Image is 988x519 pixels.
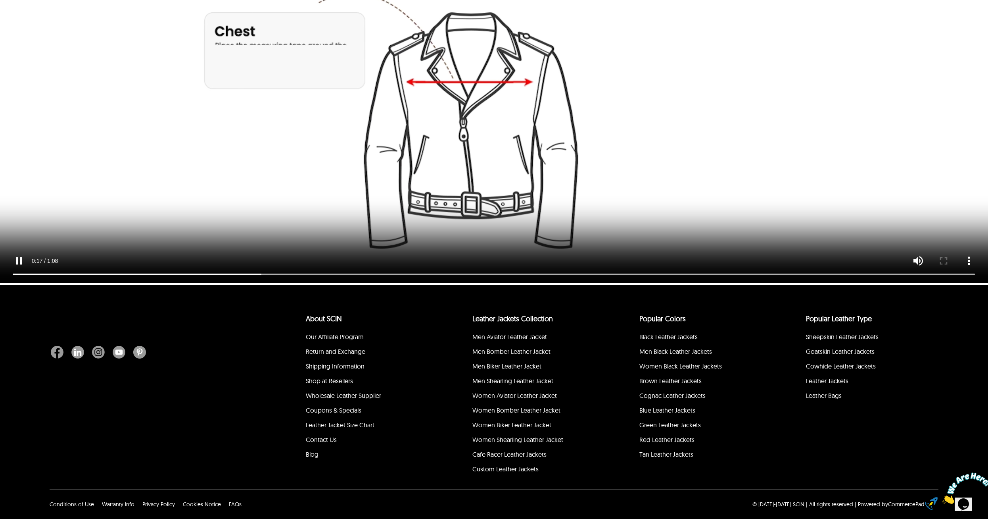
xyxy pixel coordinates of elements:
[305,448,434,463] li: Blog
[858,500,925,508] div: Powered by
[50,501,94,508] a: Conditions of Use
[638,360,768,375] li: Women Black Leather Jackets
[638,390,768,404] li: Cognac Leather Jackets
[806,392,842,399] a: Leather Bags
[925,497,938,510] img: eCommerce builder by CommercePad
[67,346,88,359] a: Linkedin
[471,448,601,463] li: Cafe Racer Leather Jackets
[638,419,768,434] li: Green Leather Jackets
[129,346,146,359] a: Pinterest
[102,501,134,508] a: Warranty Info
[805,360,934,375] li: Cowhide Leather Jackets
[3,3,52,35] img: Chat attention grabber
[472,333,547,341] a: Men Aviator Leather Jacket
[306,347,365,355] a: Return and Exchange
[306,436,337,444] a: Contact Us
[805,331,934,345] li: Sheepskin Leather Jackets
[638,434,768,448] li: Red Leather Jackets
[472,392,557,399] a: Women Aviator Leather Jacket
[471,404,601,419] li: Women Bomber Leather Jacket
[472,347,551,355] a: Men Bomber Leather Jacket
[639,377,702,385] a: Brown Leather Jackets
[805,345,934,360] li: Goatskin Leather Jackets
[639,362,722,370] a: Women Black Leather Jackets
[639,314,686,323] a: popular leather jacket colors
[183,501,221,508] a: Cookies Notice
[51,346,63,359] img: Facebook
[805,390,934,404] li: Leather Bags
[306,314,342,323] a: About SCIN
[888,501,925,508] a: CommercePad
[639,436,694,444] a: Red Leather Jackets
[92,346,105,359] img: Instagram
[472,377,553,385] a: Men Shearling Leather Jacket
[306,421,374,429] a: Leather Jacket Size Chart
[472,465,539,473] a: Custom Leather Jackets
[472,362,541,370] a: Men Biker Leather Jacket
[471,419,601,434] li: Women Biker Leather Jacket
[305,375,434,390] li: Shop at Resellers
[639,333,698,341] a: Black Leather Jackets
[472,314,553,323] a: Leather Jackets Collection
[806,347,875,355] a: Goatskin Leather Jackets
[305,419,434,434] li: Leather Jacket Size Chart
[71,346,84,359] img: Linkedin
[638,331,768,345] li: Black Leather Jackets
[306,377,353,385] a: Shop at Resellers
[638,375,768,390] li: Brown Leather Jackets
[927,497,938,512] a: eCommerce builder by CommercePad
[638,448,768,463] li: Tan Leather Jackets
[806,314,872,323] a: Popular Leather Type
[142,501,175,508] a: Privacy Policy
[806,377,848,385] a: Leather Jackets
[638,345,768,360] li: Men Black Leather Jackets
[229,501,242,508] a: FAQs
[471,390,601,404] li: Women Aviator Leather Jacket
[472,450,547,458] a: Cafe Racer Leather Jackets
[939,469,988,507] iframe: chat widget
[639,421,701,429] a: Green Leather Jackets
[305,360,434,375] li: Shipping Information
[638,404,768,419] li: Blue Leather Jackets
[3,3,6,10] span: 1
[805,375,934,390] li: Leather Jackets
[305,434,434,448] li: Contact Us
[855,500,856,508] div: |
[306,362,365,370] a: Shipping Information
[305,404,434,419] li: Coupons & Specials
[109,346,129,359] a: Youtube
[471,360,601,375] li: Men Biker Leather Jacket
[306,450,318,458] a: Blog
[806,333,879,341] a: Sheepskin Leather Jackets
[305,331,434,345] li: Our Affiliate Program
[471,331,601,345] li: Men Aviator Leather Jacket
[306,392,381,399] a: Wholesale Leather Supplier
[306,406,361,414] a: Coupons & Specials
[306,333,364,341] a: Our Affiliate Program
[471,463,601,478] li: Custom Leather Jackets
[639,347,712,355] a: Men Black Leather Jackets
[639,406,695,414] a: Blue Leather Jackets
[472,421,551,429] a: Women Biker Leather Jacket
[133,346,146,359] img: Pinterest
[471,345,601,360] li: Men Bomber Leather Jacket
[471,434,601,448] li: Women Shearling Leather Jacket
[752,500,853,508] p: © [DATE]-[DATE] SCIN | All rights reserved
[305,390,434,404] li: Wholesale Leather Supplier
[472,436,563,444] a: Women Shearling Leather Jacket
[639,392,706,399] a: Cognac Leather Jackets
[471,375,601,390] li: Men Shearling Leather Jacket
[51,346,67,359] a: Facebook
[472,406,560,414] a: Women Bomber Leather Jacket
[806,362,876,370] a: Cowhide Leather Jackets
[639,450,693,458] a: Tan Leather Jackets
[113,346,125,359] img: Youtube
[88,346,109,359] a: Instagram
[305,345,434,360] li: Return and Exchange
